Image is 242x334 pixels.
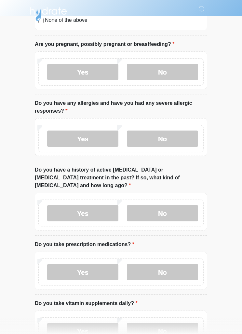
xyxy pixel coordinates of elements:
label: No [127,205,198,221]
label: No [127,131,198,147]
label: Yes [47,131,118,147]
label: Are you pregnant, possibly pregnant or breastfeeding? [35,40,174,48]
label: Do you have a history of active [MEDICAL_DATA] or [MEDICAL_DATA] treatment in the past? If so, wh... [35,166,207,189]
label: Yes [47,64,118,80]
label: No [127,264,198,280]
label: Do you take vitamin supplements daily? [35,299,138,307]
label: Yes [47,205,118,221]
label: Yes [47,264,118,280]
label: No [127,64,198,80]
label: Do you have any allergies and have you had any severe allergic responses? [35,99,207,115]
img: Hydrate IV Bar - Arcadia Logo [28,5,68,21]
label: Do you take prescription medications? [35,241,134,248]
